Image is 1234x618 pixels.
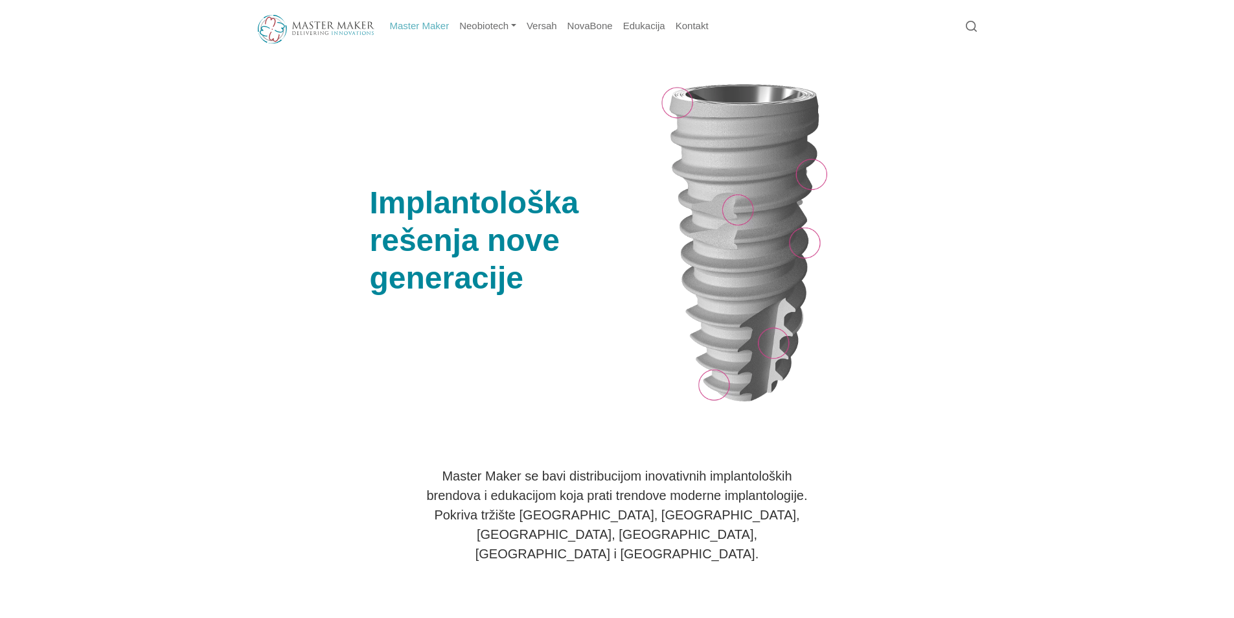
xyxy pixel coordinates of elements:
a: NovaBone [562,14,618,39]
a: Neobiotech [454,14,521,39]
a: Master Maker [385,14,455,39]
a: Edukacija [618,14,670,39]
img: Master Maker [258,15,374,43]
a: Kontakt [670,14,714,39]
p: Master Maker se bavi distribucijom inovativnih implantoloških brendova i edukacijom koja prati tr... [417,466,818,564]
a: Versah [521,14,562,39]
h1: Implantološka rešenja nove generacije [370,184,647,296]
